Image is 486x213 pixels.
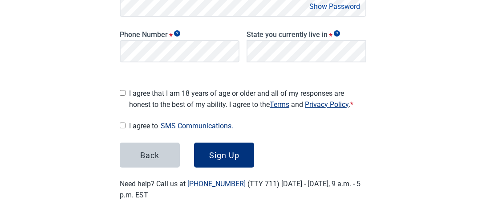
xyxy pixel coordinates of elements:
label: Phone Number [120,30,239,39]
label: Need help? Call us at (TTY 711) [DATE] - [DATE], 9 a.m. - 5 p.m. EST [120,180,360,199]
button: Show SMS communications details [158,120,236,132]
span: Show tooltip [334,30,340,37]
a: Read our Privacy Policy [305,100,348,109]
span: I agree that I am 18 years of age or older and all of my responses are honest to the best of my a... [129,88,366,110]
a: Read our Terms of Service [270,100,289,109]
a: [PHONE_NUMBER] [187,180,246,188]
button: Sign Up [194,143,254,168]
div: Sign Up [209,151,239,160]
button: Back [120,143,180,168]
span: Show tooltip [174,30,180,37]
div: Back [140,151,159,160]
label: State you currently live in [247,30,366,39]
span: I agree to [129,120,366,132]
button: Show Password [307,0,363,12]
